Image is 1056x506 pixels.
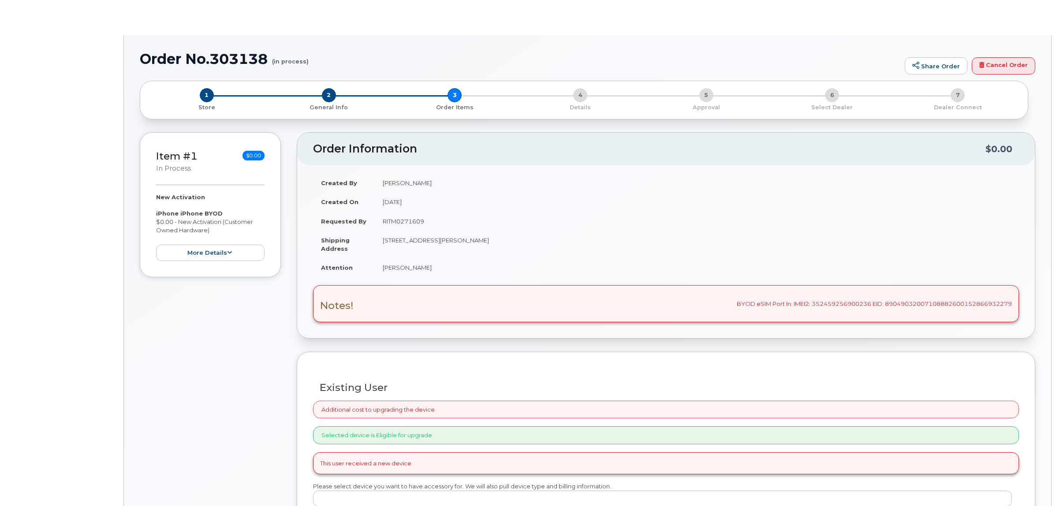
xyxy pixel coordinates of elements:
[375,192,1019,212] td: [DATE]
[321,218,366,225] strong: Requested By
[985,141,1012,157] div: $0.00
[313,426,1019,444] div: Selected device is Eligible for upgrade
[266,102,392,112] a: 2 General Info
[243,151,265,160] span: $0.00
[320,300,354,311] h3: Notes!
[156,193,265,261] div: $0.00 - New Activation (Customer Owned Hardware)
[375,258,1019,277] td: [PERSON_NAME]
[156,210,223,217] strong: iPhone iPhone BYOD
[375,231,1019,258] td: [STREET_ADDRESS][PERSON_NAME]
[156,193,205,201] strong: New Activation
[147,102,266,112] a: 1 Store
[905,57,967,75] a: Share Order
[375,212,1019,231] td: RITM0271609
[375,173,1019,193] td: [PERSON_NAME]
[321,237,350,252] strong: Shipping Address
[313,452,1019,475] div: This user received a new device
[156,150,198,162] a: Item #1
[321,264,353,271] strong: Attention
[200,88,214,102] span: 1
[272,51,309,65] small: (in process)
[321,198,358,205] strong: Created On
[156,164,191,172] small: in process
[156,245,265,261] button: more details
[320,382,1012,393] h3: Existing User
[151,104,262,112] p: Store
[313,401,1019,419] div: Additional cost to upgrading the device
[313,143,985,155] h2: Order Information
[972,57,1035,75] a: Cancel Order
[322,88,336,102] span: 2
[313,285,1019,322] div: BYOD eSIM Port In: IMEI2: 352459256900236 EID: 89049032007108882600152866932279
[140,51,900,67] h1: Order No.303138
[321,179,357,186] strong: Created By
[269,104,388,112] p: General Info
